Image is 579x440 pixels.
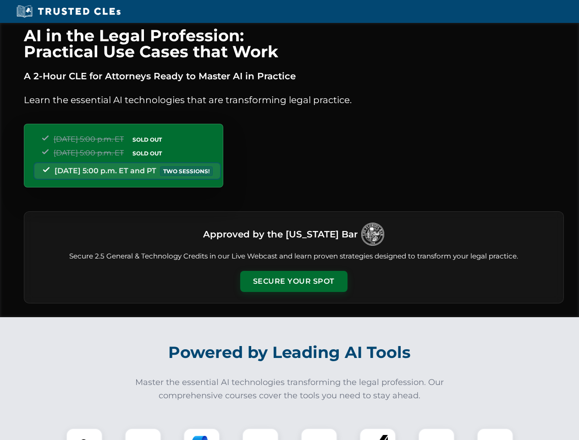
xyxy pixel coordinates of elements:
p: Secure 2.5 General & Technology Credits in our Live Webcast and learn proven strategies designed ... [35,251,552,262]
button: Secure Your Spot [240,271,347,292]
span: SOLD OUT [129,135,165,144]
p: Master the essential AI technologies transforming the legal profession. Our comprehensive courses... [129,376,450,402]
img: Logo [361,223,384,246]
h2: Powered by Leading AI Tools [36,336,544,368]
span: [DATE] 5:00 p.m. ET [54,148,124,157]
img: Trusted CLEs [14,5,123,18]
span: SOLD OUT [129,148,165,158]
span: [DATE] 5:00 p.m. ET [54,135,124,143]
h3: Approved by the [US_STATE] Bar [203,226,358,242]
p: Learn the essential AI technologies that are transforming legal practice. [24,93,564,107]
h1: AI in the Legal Profession: Practical Use Cases that Work [24,27,564,60]
p: A 2-Hour CLE for Attorneys Ready to Master AI in Practice [24,69,564,83]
